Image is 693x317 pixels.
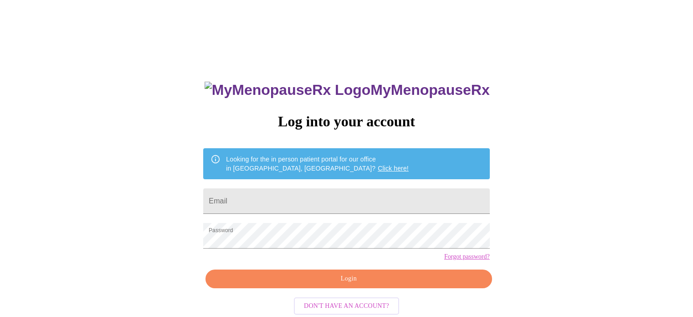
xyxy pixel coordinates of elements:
span: Login [216,273,481,285]
div: Looking for the in person patient portal for our office in [GEOGRAPHIC_DATA], [GEOGRAPHIC_DATA]? [226,151,409,177]
span: Don't have an account? [304,301,389,312]
button: Login [205,270,492,288]
a: Forgot password? [444,253,490,260]
a: Don't have an account? [292,301,401,309]
h3: MyMenopauseRx [205,82,490,99]
img: MyMenopauseRx Logo [205,82,370,99]
button: Don't have an account? [294,297,399,315]
h3: Log into your account [203,113,489,130]
a: Click here! [378,165,409,172]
